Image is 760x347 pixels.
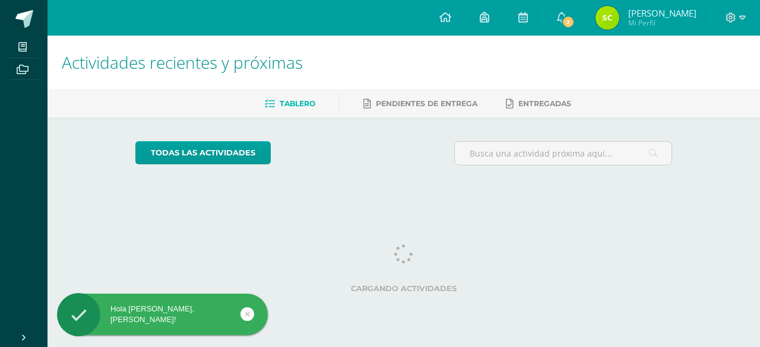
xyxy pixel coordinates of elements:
[62,51,303,74] span: Actividades recientes y próximas
[265,94,315,113] a: Tablero
[506,94,571,113] a: Entregadas
[135,284,673,293] label: Cargando actividades
[135,141,271,164] a: todas las Actividades
[455,142,672,165] input: Busca una actividad próxima aquí...
[518,99,571,108] span: Entregadas
[280,99,315,108] span: Tablero
[628,7,696,19] span: [PERSON_NAME]
[562,15,575,28] span: 2
[57,304,268,325] div: Hola [PERSON_NAME], [PERSON_NAME]!
[596,6,619,30] img: c89e2d663063ef5ddd82e4e5d3c9c1a1.png
[376,99,477,108] span: Pendientes de entrega
[628,18,696,28] span: Mi Perfil
[363,94,477,113] a: Pendientes de entrega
